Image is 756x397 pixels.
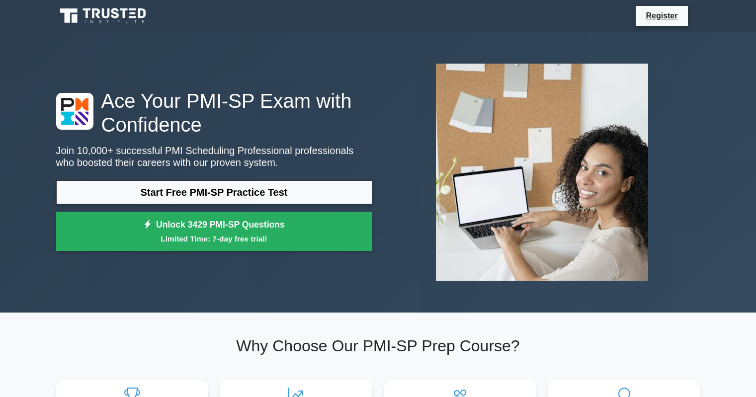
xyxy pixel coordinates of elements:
[56,212,372,251] a: Unlock 3429 PMI-SP QuestionsLimited Time: 7-day free trial!
[56,145,372,168] p: Join 10,000+ successful PMI Scheduling Professional professionals who boosted their careers with ...
[69,233,360,244] small: Limited Time: 7-day free trial!
[56,180,372,204] a: Start Free PMI-SP Practice Test
[56,336,700,355] h2: Why Choose Our PMI-SP Prep Course?
[56,89,372,137] h1: Ace Your PMI-SP Exam with Confidence
[640,9,683,22] a: Register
